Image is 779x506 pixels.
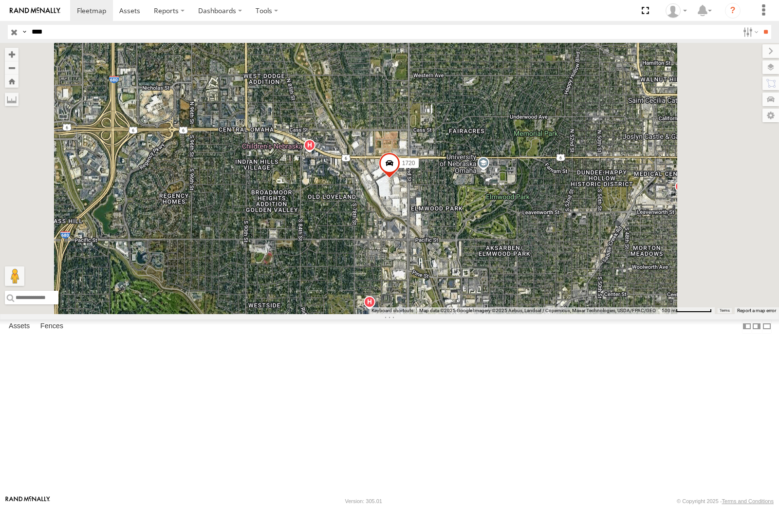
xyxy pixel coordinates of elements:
label: Measure [5,93,19,106]
label: Dock Summary Table to the Left [742,319,752,334]
label: Search Filter Options [739,25,760,39]
span: 1720 [402,160,415,167]
button: Drag Pegman onto the map to open Street View [5,266,24,286]
button: Zoom Home [5,75,19,88]
button: Map Scale: 500 m per 70 pixels [659,307,715,314]
div: © Copyright 2025 - [677,498,774,504]
label: Map Settings [762,109,779,122]
label: Dock Summary Table to the Right [752,319,761,334]
label: Search Query [20,25,28,39]
div: Jana Barrett [662,3,690,18]
a: Terms and Conditions [722,498,774,504]
a: Terms [720,309,730,313]
label: Assets [4,319,35,333]
div: Version: 305.01 [345,498,382,504]
a: Visit our Website [5,496,50,506]
button: Keyboard shortcuts [371,307,413,314]
button: Zoom out [5,61,19,75]
label: Hide Summary Table [762,319,772,334]
img: rand-logo.svg [10,7,60,14]
button: Zoom in [5,48,19,61]
i: ? [725,3,741,19]
a: Report a map error [737,308,776,313]
span: Map data ©2025 Google Imagery ©2025 Airbus, Landsat / Copernicus, Maxar Technologies, USDA/FPAC/GEO [419,308,656,313]
span: 500 m [662,308,676,313]
label: Fences [36,319,68,333]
